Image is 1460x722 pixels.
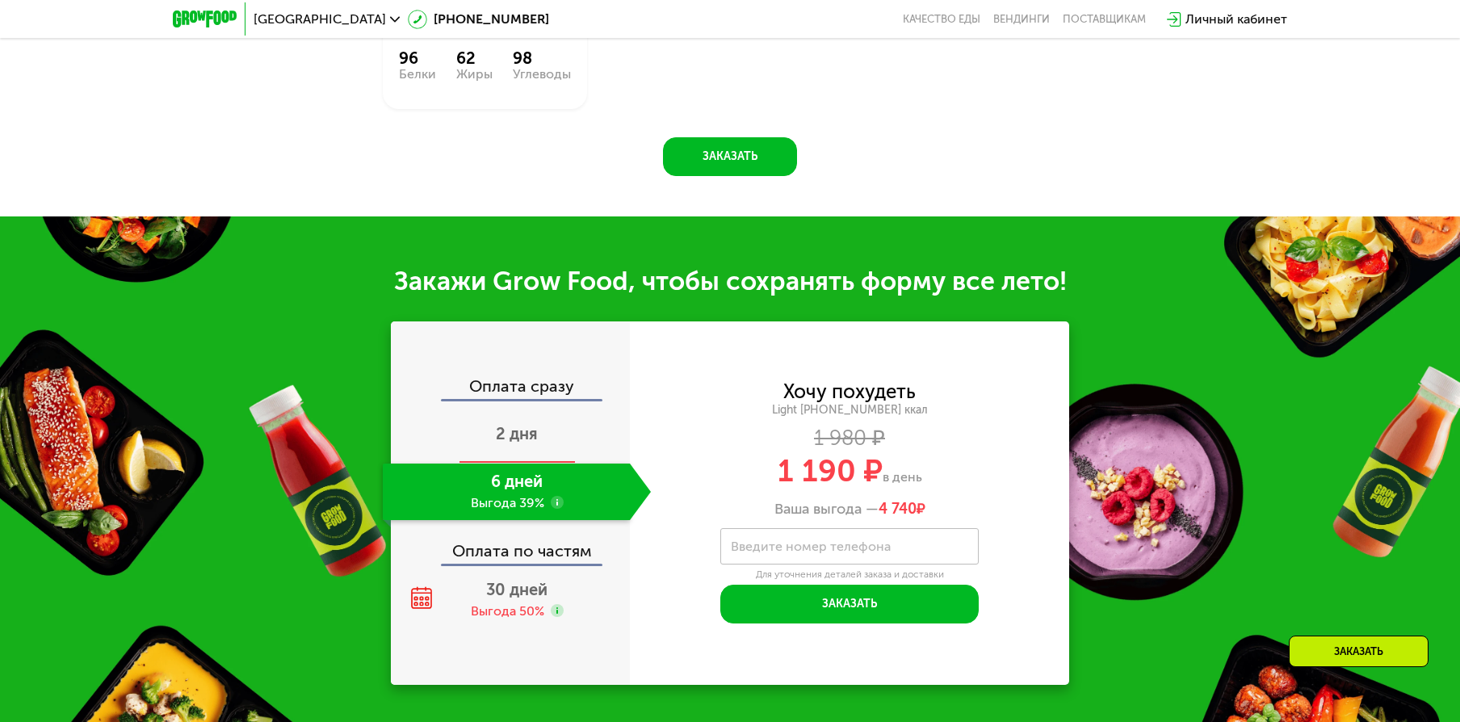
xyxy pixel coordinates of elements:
[392,378,630,399] div: Оплата сразу
[720,585,979,623] button: Заказать
[486,580,547,599] span: 30 дней
[1063,13,1146,26] div: поставщикам
[456,48,493,68] div: 62
[879,501,925,518] span: ₽
[456,68,493,81] div: Жиры
[513,68,571,81] div: Углеводы
[903,13,980,26] a: Качество еды
[496,424,538,443] span: 2 дня
[731,542,891,551] label: Введите номер телефона
[392,527,630,564] div: Оплата по частям
[630,430,1069,447] div: 1 980 ₽
[778,452,883,489] span: 1 190 ₽
[783,383,916,401] div: Хочу похудеть
[663,137,797,176] button: Заказать
[630,403,1069,418] div: Light [PHONE_NUMBER] ккал
[630,501,1069,518] div: Ваша выгода —
[883,469,922,485] span: в день
[1185,10,1287,29] div: Личный кабинет
[399,68,436,81] div: Белки
[471,602,544,620] div: Выгода 50%
[399,48,436,68] div: 96
[254,13,386,26] span: [GEOGRAPHIC_DATA]
[879,500,917,518] span: 4 740
[993,13,1050,26] a: Вендинги
[720,569,979,581] div: Для уточнения деталей заказа и доставки
[1289,636,1429,667] div: Заказать
[408,10,549,29] a: [PHONE_NUMBER]
[513,48,571,68] div: 98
